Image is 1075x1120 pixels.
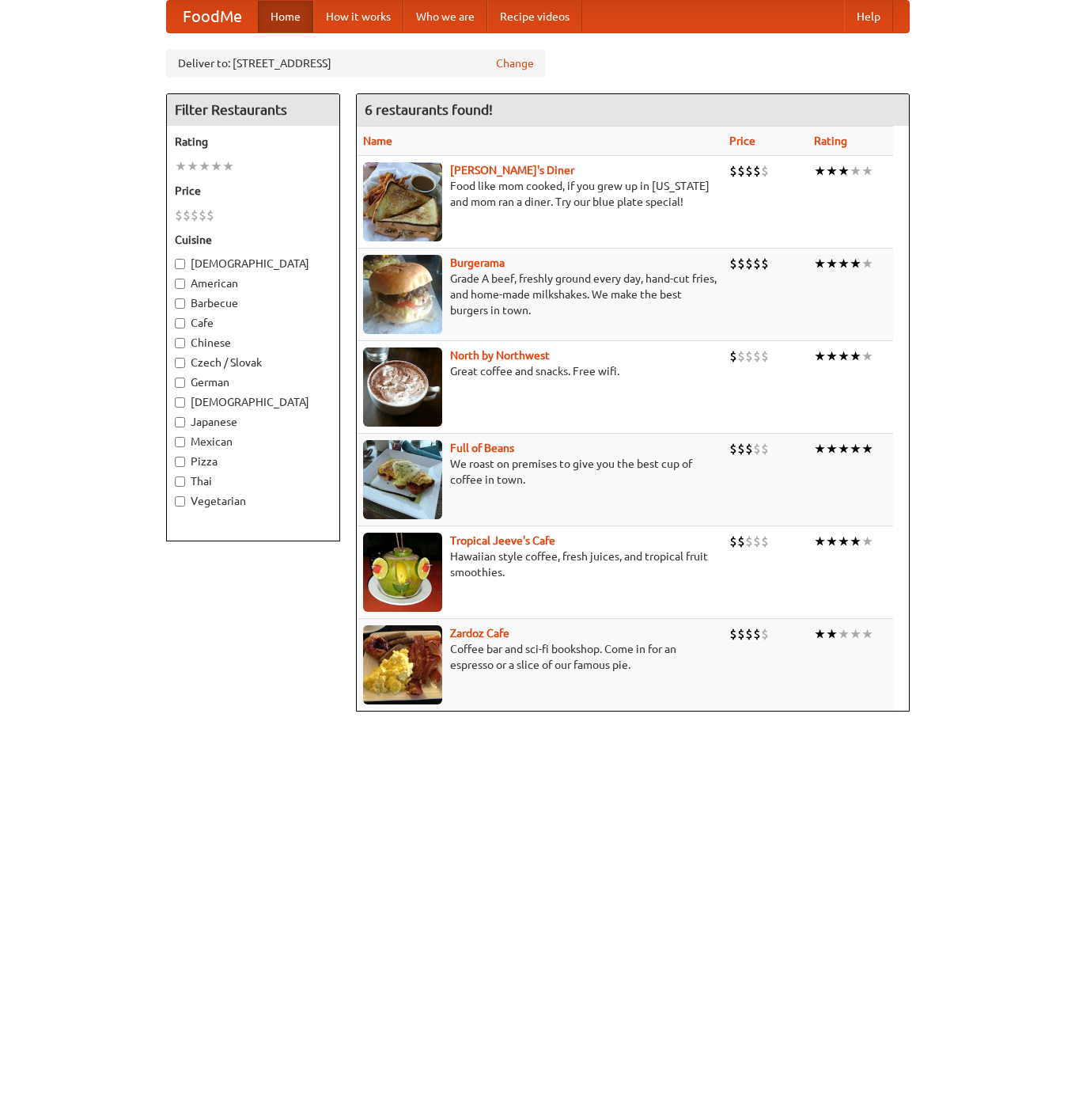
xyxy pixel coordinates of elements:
[753,625,761,643] li: $
[365,102,493,117] ng-pluralize: 6 restaurants found!
[861,440,873,457] li: ★
[175,417,185,427] input: Japanese
[363,347,442,427] img: north.jpg
[729,440,737,457] li: $
[814,347,826,365] li: ★
[838,255,850,272] li: ★
[844,1,893,32] a: Help
[363,625,442,704] img: zardoz.jpg
[745,162,753,180] li: $
[450,349,550,362] a: North by Northwest
[850,347,861,365] li: ★
[729,625,737,643] li: $
[729,135,755,147] a: Price
[175,493,331,509] label: Vegetarian
[838,440,850,457] li: ★
[838,347,850,365] li: ★
[363,440,442,519] img: beans.jpg
[363,533,442,612] img: jeeves.jpg
[187,158,199,175] li: ★
[175,437,185,447] input: Mexican
[814,255,826,272] li: ★
[761,162,769,180] li: $
[729,347,737,365] li: $
[850,625,861,643] li: ★
[175,183,331,199] h5: Price
[761,533,769,550] li: $
[737,440,745,457] li: $
[450,534,555,547] a: Tropical Jeeve's Cafe
[737,347,745,365] li: $
[199,207,206,224] li: $
[363,456,717,488] p: We roast on premises to give you the best cup of coffee in town.
[175,315,331,331] label: Cafe
[729,533,737,550] li: $
[861,533,873,550] li: ★
[175,335,331,351] label: Chinese
[363,178,717,210] p: Food like mom cooked, if you grew up in [US_STATE] and mom ran a diner. Try our blue plate special!
[753,347,761,365] li: $
[175,158,187,175] li: ★
[753,533,761,550] li: $
[729,162,737,180] li: $
[761,440,769,457] li: $
[814,135,847,147] a: Rating
[167,1,258,32] a: FoodMe
[838,162,850,180] li: ★
[745,255,753,272] li: $
[175,454,331,469] label: Pizza
[183,207,191,224] li: $
[403,1,487,32] a: Who we are
[826,347,838,365] li: ★
[761,625,769,643] li: $
[826,255,838,272] li: ★
[826,162,838,180] li: ★
[850,162,861,180] li: ★
[737,255,745,272] li: $
[450,442,514,454] a: Full of Beans
[191,207,199,224] li: $
[850,533,861,550] li: ★
[175,318,185,328] input: Cafe
[175,378,185,388] input: German
[745,440,753,457] li: $
[363,549,717,580] p: Hawaiian style coffee, fresh juices, and tropical fruit smoothies.
[175,298,185,309] input: Barbecue
[861,625,873,643] li: ★
[450,627,509,640] a: Zardoz Cafe
[745,347,753,365] li: $
[861,347,873,365] li: ★
[175,374,331,390] label: German
[814,625,826,643] li: ★
[175,134,331,150] h5: Rating
[814,162,826,180] li: ★
[814,440,826,457] li: ★
[450,256,505,269] a: Burgerama
[175,473,331,489] label: Thai
[199,158,210,175] li: ★
[838,625,850,643] li: ★
[363,162,442,241] img: sallys.jpg
[175,434,331,450] label: Mexican
[206,207,214,224] li: $
[496,55,534,71] a: Change
[753,440,761,457] li: $
[814,533,826,550] li: ★
[850,255,861,272] li: ★
[363,363,717,379] p: Great coffee and snacks. Free wifi.
[753,255,761,272] li: $
[850,440,861,457] li: ★
[363,271,717,318] p: Grade A beef, freshly ground every day, hand-cut fries, and home-made milkshakes. We make the bes...
[175,476,185,487] input: Thai
[753,162,761,180] li: $
[745,533,753,550] li: $
[258,1,313,32] a: Home
[450,164,574,177] a: [PERSON_NAME]'s Diner
[175,496,185,507] input: Vegetarian
[167,94,339,126] h4: Filter Restaurants
[222,158,234,175] li: ★
[175,279,185,289] input: American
